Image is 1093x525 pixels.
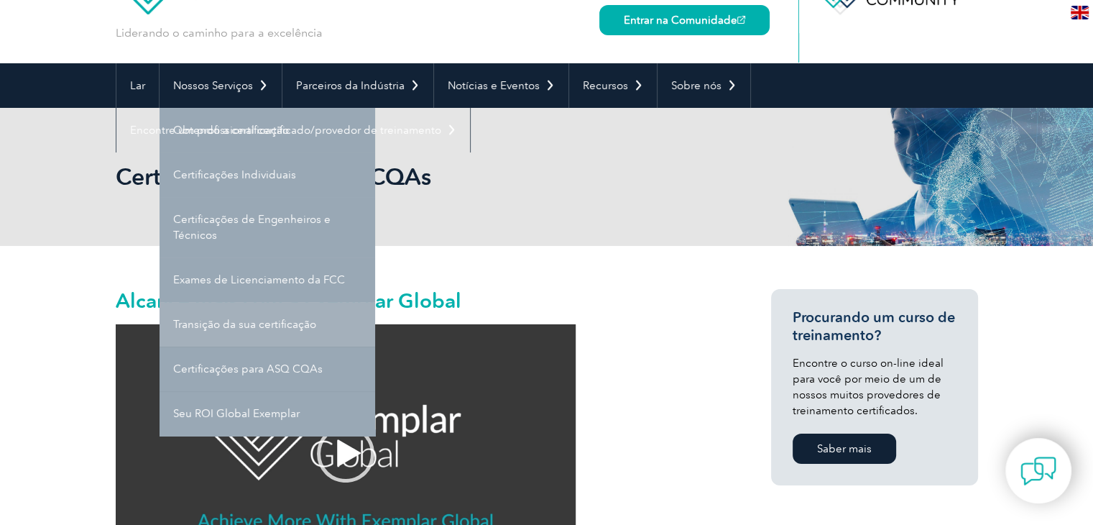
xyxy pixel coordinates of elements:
font: Sobre nós [671,79,721,92]
a: Exames de Licenciamento da FCC [160,257,375,302]
font: Encontre um profissional certificado/provedor de treinamento [130,124,441,137]
font: Entrar na Comunidade [624,14,737,27]
img: open_square.png [737,16,745,24]
font: Parceiros da Indústria [296,79,405,92]
a: Entrar na Comunidade [599,5,770,35]
font: Exames de Licenciamento da FCC [173,273,345,286]
font: Alcance mais com a Exemplar Global [116,288,461,313]
img: en [1071,6,1089,19]
font: Encontre o curso on-line ideal para você por meio de um de nossos muitos provedores de treinament... [793,357,944,417]
font: Seu ROI Global Exemplar [173,407,300,420]
font: Procurando um curso de treinamento? [793,309,955,344]
a: Parceiros da Indústria [282,63,433,108]
a: Transição da sua certificação [160,302,375,347]
a: Seu ROI Global Exemplar [160,391,375,436]
font: Nossos Serviços [173,79,253,92]
a: Saber mais [793,434,896,464]
font: Saber mais [817,442,872,455]
img: contact-chat.png [1020,453,1056,489]
a: Nossos Serviços [160,63,282,108]
a: Certificações de Engenheiros e Técnicos [160,197,375,257]
font: Certificações para ASQ CQAs [116,163,431,191]
a: Notícias e Eventos [434,63,568,108]
div: Jogar [317,425,374,483]
a: Lar [116,63,159,108]
font: Certificações de Engenheiros e Técnicos [173,213,331,242]
a: Recursos [569,63,657,108]
a: Certificações Individuais [160,152,375,197]
font: Lar [130,79,145,92]
font: Liderando o caminho para a excelência [116,26,323,40]
font: Recursos [583,79,628,92]
font: Notícias e Eventos [448,79,540,92]
font: Certificações para ASQ CQAs [173,362,323,375]
a: Encontre um profissional certificado/provedor de treinamento [116,108,470,152]
font: Transição da sua certificação [173,318,316,331]
a: Sobre nós [658,63,750,108]
a: Certificações para ASQ CQAs [160,347,375,391]
font: Certificações Individuais [173,168,296,181]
